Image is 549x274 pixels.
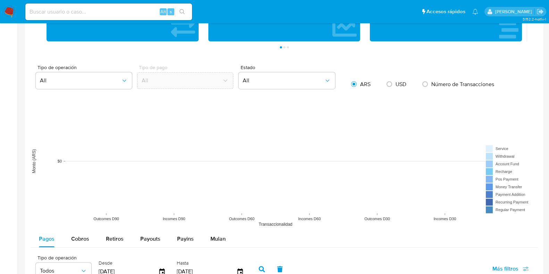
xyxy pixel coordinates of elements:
button: search-icon [175,7,189,17]
a: Notificaciones [472,9,478,15]
span: s [170,8,172,15]
input: Buscar usuario o caso... [25,7,192,16]
span: Accesos rápidos [426,8,465,15]
a: Salir [536,8,544,15]
span: Alt [160,8,166,15]
span: 3.152.2-hotfix-1 [522,16,546,22]
p: florencia.lera@mercadolibre.com [495,8,534,15]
